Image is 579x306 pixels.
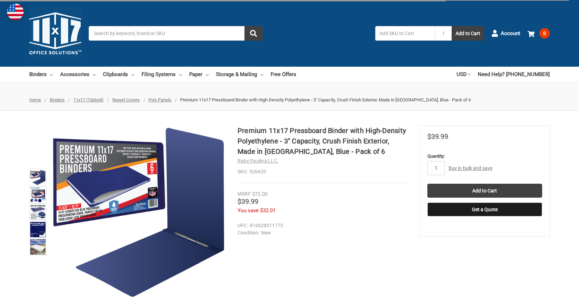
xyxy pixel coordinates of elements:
button: Get a Quote [427,202,542,216]
a: Account [491,24,520,42]
img: 11x17 Report Cover Pressboard Binder Poly Panels Includes Fold-over Metal Fasteners Blue Package ... [52,125,226,299]
a: 11x17 (Tabloid) [73,97,104,102]
a: Home [29,97,41,102]
a: Storage & Mailing [216,67,263,82]
span: 0 [539,28,550,39]
span: Account [501,30,520,38]
dt: UPC: [238,222,248,229]
img: Premium 11x17 Pressboard Binder with High-Density Polyethylene - 3" Capacity, Crush Finish Exteri... [30,187,46,202]
dd: 526620 [238,168,408,175]
a: Filing Systems [142,67,182,82]
a: Ruby Paulina LLC. [238,158,279,164]
dt: SKU: [238,168,248,175]
a: Binders [29,67,53,82]
span: $32.01 [260,207,275,214]
img: Premium 11x17 Pressboard Binder with High-Density Polyethylene - 3" Capacity, Crush Finish Exteri... [30,239,46,255]
a: Buy in bulk and save [449,165,492,171]
input: Add to Cart [427,184,542,198]
dd: New [238,229,405,237]
span: $39.99 [238,197,258,206]
h1: Premium 11x17 Pressboard Binder with High-Density Polyethylene - 3" Capacity, Crush Finish Exteri... [238,125,408,157]
a: Clipboards [103,67,134,82]
dt: Condition: [238,229,259,237]
span: Premium 11x17 Pressboard Binder with High-Density Polyethylene - 3" Capacity, Crush Finish Exteri... [180,97,471,102]
a: Accessories [60,67,96,82]
button: Add to Cart [452,26,484,41]
img: Premium 11x17 Pressboard Binder with High-Density Polyethylene - 3" Capacity, Crush Finish Exteri... [30,205,46,220]
a: Need Help? [PHONE_NUMBER] [478,67,550,82]
a: Poly Panels [148,97,171,102]
a: Report Covers [112,97,140,102]
input: Add SKU to Cart [375,26,435,41]
a: Binders [50,97,65,102]
dd: 816628011775 [238,222,405,229]
a: Free Offers [271,67,296,82]
a: Paper [189,67,209,82]
a: 0 [528,24,550,42]
img: 11x17 Report Cover Pressboard Binder Poly Panels Includes Fold-over Metal Fasteners Blue Package ... [30,170,46,185]
span: You save [238,207,259,214]
input: Search by keyword, brand or SKU [89,26,263,41]
span: $39.99 [427,132,448,141]
img: duty and tax information for United States [7,3,24,20]
img: 11x17.com [29,7,81,59]
img: Premium 11x17 Pressboard Binder with High-Density Polyethylene - 3" Capacity, Crush Finish Exteri... [30,222,46,237]
a: USD [457,67,471,82]
label: Quantity: [427,153,542,160]
div: MSRP [238,190,251,198]
span: $72.00 [252,191,267,197]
